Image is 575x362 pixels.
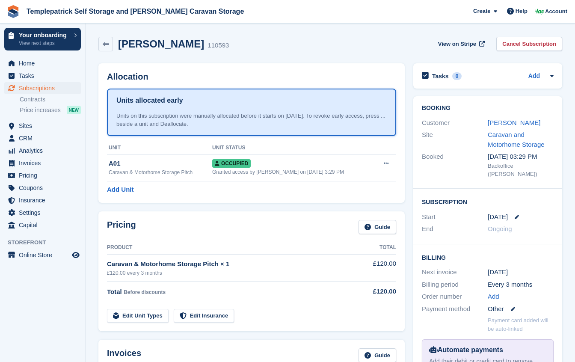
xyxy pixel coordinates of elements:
[516,7,528,15] span: Help
[19,57,70,69] span: Home
[429,345,546,355] div: Automate payments
[4,70,81,82] a: menu
[488,292,499,302] a: Add
[19,82,70,94] span: Subscriptions
[19,207,70,219] span: Settings
[4,57,81,69] a: menu
[107,241,352,255] th: Product
[422,292,488,302] div: Order number
[212,168,374,176] div: Granted access by [PERSON_NAME] on [DATE] 3:29 PM
[4,207,81,219] a: menu
[71,250,81,260] a: Preview store
[107,269,352,277] div: £120.00 every 3 months
[19,182,70,194] span: Coupons
[452,72,462,80] div: 0
[4,169,81,181] a: menu
[422,118,488,128] div: Customer
[488,304,554,314] div: Other
[432,72,449,80] h2: Tasks
[4,132,81,144] a: menu
[19,145,70,157] span: Analytics
[422,253,554,261] h2: Billing
[118,38,204,50] h2: [PERSON_NAME]
[435,37,486,51] a: View on Stripe
[4,194,81,206] a: menu
[4,28,81,50] a: Your onboarding View next steps
[488,212,508,222] time: 2026-01-01 01:00:00 UTC
[8,238,85,247] span: Storefront
[352,241,396,255] th: Total
[422,197,554,206] h2: Subscription
[23,4,247,18] a: Templepatrick Self Storage and [PERSON_NAME] Caravan Storage
[212,159,251,168] span: Occupied
[488,131,545,148] a: Caravan and Motorhome Storage
[116,95,183,106] h1: Units allocated early
[352,287,396,297] div: £120.00
[488,225,512,232] span: Ongoing
[174,309,234,323] a: Edit Insurance
[488,162,554,178] div: Backoffice ([PERSON_NAME])
[422,130,488,149] div: Site
[107,220,136,234] h2: Pricing
[19,169,70,181] span: Pricing
[488,280,554,290] div: Every 3 months
[545,7,567,16] span: Account
[116,112,387,128] div: Units on this subscription were manually allocated before it starts on [DATE]. To revoke early ac...
[124,289,166,295] span: Before discounts
[19,219,70,231] span: Capital
[488,119,540,126] a: [PERSON_NAME]
[496,37,562,51] a: Cancel Subscription
[488,316,554,333] p: Payment card added will be auto-linked
[20,95,81,104] a: Contracts
[19,70,70,82] span: Tasks
[19,194,70,206] span: Insurance
[20,106,61,114] span: Price increases
[4,219,81,231] a: menu
[207,41,229,50] div: 110593
[19,39,70,47] p: View next steps
[473,7,490,15] span: Create
[19,32,70,38] p: Your onboarding
[438,40,476,48] span: View on Stripe
[19,157,70,169] span: Invoices
[20,105,81,115] a: Price increases NEW
[422,224,488,234] div: End
[352,254,396,281] td: £120.00
[109,169,212,176] div: Caravan & Motorhome Storage Pitch
[7,5,20,18] img: stora-icon-8386f47178a22dfd0bd8f6a31ec36ba5ce8667c1dd55bd0f319d3a0aa187defe.svg
[212,141,374,155] th: Unit Status
[109,159,212,169] div: A01
[19,132,70,144] span: CRM
[422,280,488,290] div: Billing period
[488,267,554,277] div: [DATE]
[107,141,212,155] th: Unit
[4,145,81,157] a: menu
[67,106,81,114] div: NEW
[422,212,488,222] div: Start
[535,7,544,15] img: Gareth Hagan
[107,185,133,195] a: Add Unit
[107,309,169,323] a: Edit Unit Types
[488,152,554,162] div: [DATE] 03:29 PM
[19,120,70,132] span: Sites
[107,72,396,82] h2: Allocation
[422,152,488,178] div: Booked
[4,249,81,261] a: menu
[422,304,488,314] div: Payment method
[359,220,396,234] a: Guide
[107,288,122,295] span: Total
[4,157,81,169] a: menu
[4,120,81,132] a: menu
[107,259,352,269] div: Caravan & Motorhome Storage Pitch × 1
[19,249,70,261] span: Online Store
[4,82,81,94] a: menu
[528,71,540,81] a: Add
[4,182,81,194] a: menu
[422,267,488,277] div: Next invoice
[422,105,554,112] h2: Booking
